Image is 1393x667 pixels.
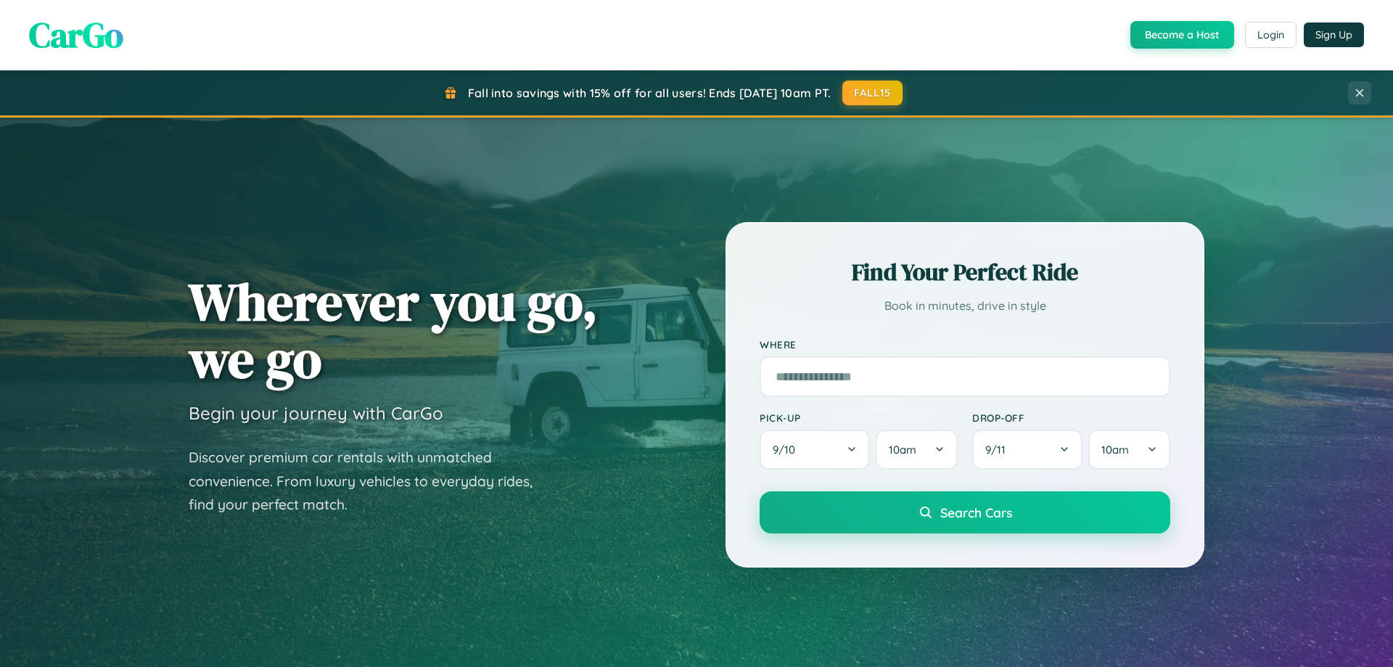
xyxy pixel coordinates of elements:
[773,443,802,457] span: 9 / 10
[760,256,1170,288] h2: Find Your Perfect Ride
[189,446,551,517] p: Discover premium car rentals with unmatched convenience. From luxury vehicles to everyday rides, ...
[760,412,958,424] label: Pick-up
[1304,22,1364,47] button: Sign Up
[189,402,443,424] h3: Begin your journey with CarGo
[468,86,831,100] span: Fall into savings with 15% off for all users! Ends [DATE] 10am PT.
[1088,430,1170,470] button: 10am
[972,412,1170,424] label: Drop-off
[29,11,123,59] span: CarGo
[760,430,870,470] button: 9/10
[1245,22,1297,48] button: Login
[940,504,1012,520] span: Search Cars
[985,443,1013,457] span: 9 / 11
[189,273,598,388] h1: Wherever you go, we go
[1130,21,1234,49] button: Become a Host
[760,295,1170,316] p: Book in minutes, drive in style
[760,338,1170,351] label: Where
[876,430,958,470] button: 10am
[1101,443,1129,457] span: 10am
[889,443,916,457] span: 10am
[842,81,903,105] button: FALL15
[760,491,1170,533] button: Search Cars
[972,430,1082,470] button: 9/11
